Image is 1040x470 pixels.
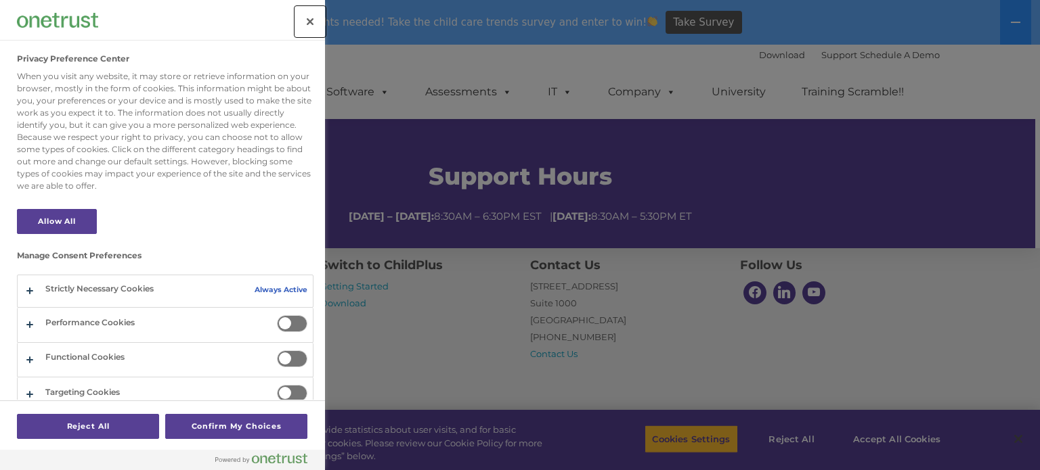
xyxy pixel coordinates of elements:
h2: Privacy Preference Center [17,54,129,64]
div: Company Logo [17,7,98,34]
button: Confirm My Choices [165,414,307,439]
img: Powered by OneTrust Opens in a new Tab [215,453,307,464]
button: Allow All [17,209,97,234]
img: Company Logo [17,13,98,27]
button: Close [295,7,325,37]
h3: Manage Consent Preferences [17,251,313,267]
a: Powered by OneTrust Opens in a new Tab [215,453,318,470]
div: When you visit any website, it may store or retrieve information on your browser, mostly in the f... [17,70,313,192]
button: Reject All [17,414,159,439]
